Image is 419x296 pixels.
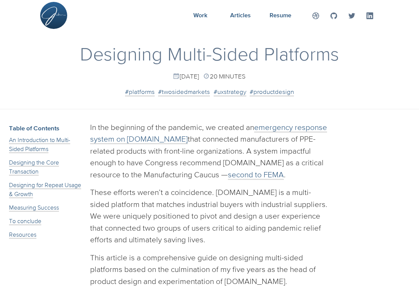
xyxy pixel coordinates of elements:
span: [DATE] [173,72,199,80]
a: Resources [9,231,36,239]
p: These efforts weren’t a coincidence. [DOMAIN_NAME] is a multi-sided platform that matches industr... [90,186,329,246]
a: Measuring Success [9,204,59,212]
a: second to FEMA [228,170,284,180]
img: Site Logo [42,7,66,26]
a: To conclude [9,217,41,225]
a: Designing the Core Transaction [9,159,59,176]
h1: Designing Multi-Sided Platforms [9,42,410,66]
a: #platforms [125,88,155,97]
span: Work [193,12,207,18]
a: #productdesign [250,88,294,97]
p: This article is a comprehensive guide on designing multi-sided platforms based on the culmination... [90,252,329,287]
a: Designing for Repeat Usage & Growth [9,181,81,198]
p: In the beginning of the pandemic, we created an that connected manufacturers of PPE-related produ... [90,121,329,181]
span: Resume [270,12,291,18]
a: #twosidedmarkets [158,88,210,97]
a: An Introduction to Multi-Sided Platforms [9,136,70,153]
a: #uxstrategy [214,88,246,97]
span: 20 Minutes [203,72,246,80]
h3: Table of Contents [9,124,81,132]
span: Articles [230,12,251,18]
